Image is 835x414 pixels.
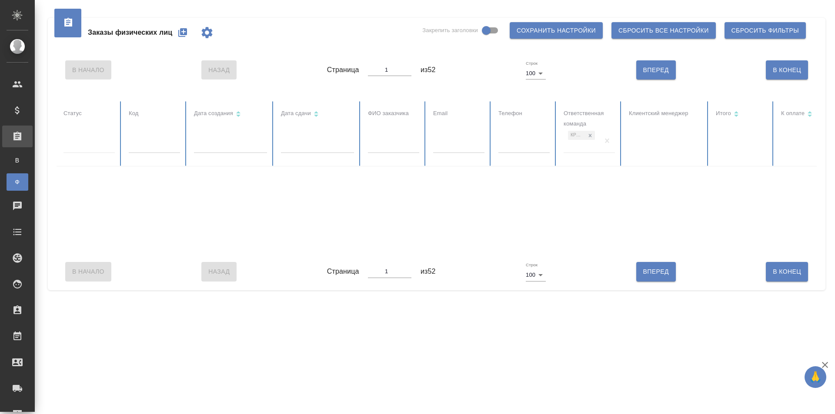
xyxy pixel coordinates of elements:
[7,152,28,169] a: В
[725,22,806,39] button: Сбросить фильтры
[643,266,669,277] span: Вперед
[611,22,716,39] button: Сбросить все настройки
[526,61,538,66] label: Строк
[421,266,436,277] span: из 52
[510,22,603,39] button: Сохранить настройки
[421,65,436,75] span: из 52
[11,178,24,186] span: Ф
[636,262,676,281] button: Вперед
[517,25,596,36] span: Сохранить настройки
[526,263,538,267] label: Строк
[766,262,808,281] button: В Конец
[808,368,823,386] span: 🙏
[731,25,799,36] span: Сбросить фильтры
[172,22,193,43] button: Создать
[422,26,478,35] span: Закрепить заголовки
[11,156,24,165] span: В
[327,266,359,277] span: Страница
[327,65,359,75] span: Страница
[773,266,801,277] span: В Конец
[618,25,709,36] span: Сбросить все настройки
[7,173,28,191] a: Ф
[773,65,801,76] span: В Конец
[88,27,172,38] span: Заказы физических лиц
[805,366,826,388] button: 🙏
[643,65,669,76] span: Вперед
[766,60,808,79] button: В Конец
[636,60,676,79] button: Вперед
[526,269,546,281] div: 100
[526,67,546,79] div: 100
